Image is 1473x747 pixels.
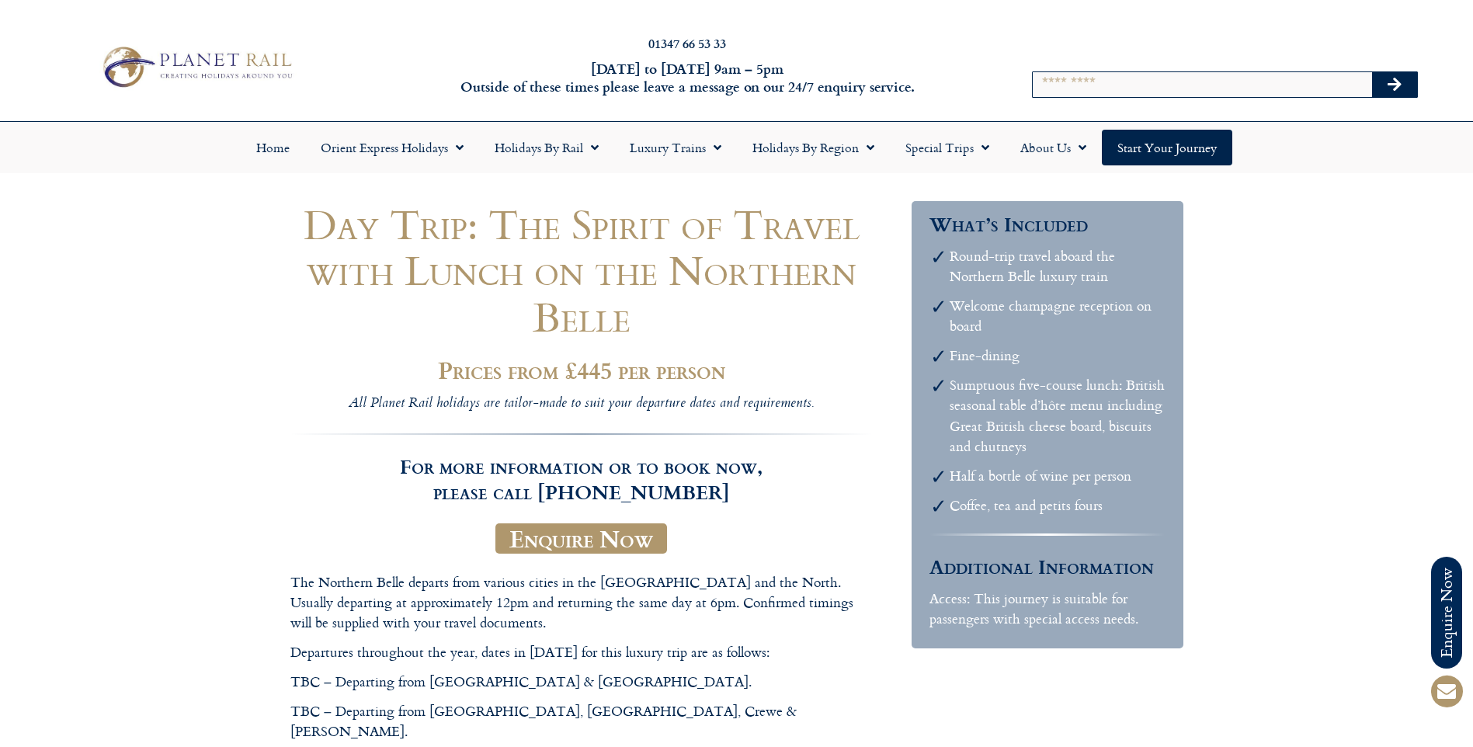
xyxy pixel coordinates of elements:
[495,523,667,554] a: Enquire Now
[950,466,1165,486] li: Half a bottle of wine per person
[950,346,1165,366] li: Fine-dining
[479,130,614,165] a: Holidays by Rail
[614,130,737,165] a: Luxury Trains
[290,201,873,339] h1: Day Trip: The Spirit of Travel with Lunch on the Northern Belle
[648,34,726,52] a: 01347 66 53 33
[1005,130,1102,165] a: About Us
[349,393,814,415] i: All Planet Rail holidays are tailor-made to suit your departure dates and requirements.
[290,672,873,692] p: TBC – Departing from [GEOGRAPHIC_DATA] & [GEOGRAPHIC_DATA].
[950,495,1165,516] li: Coffee, tea and petits fours
[290,572,873,634] p: The Northern Belle departs from various cities in the [GEOGRAPHIC_DATA] and the North. Usually de...
[950,246,1165,287] li: Round-trip travel aboard the Northern Belle luxury train
[890,130,1005,165] a: Special Trips
[397,60,978,96] h6: [DATE] to [DATE] 9am – 5pm Outside of these times please leave a message on our 24/7 enquiry serv...
[1372,72,1417,97] button: Search
[95,42,297,92] img: Planet Rail Train Holidays Logo
[305,130,479,165] a: Orient Express Holidays
[290,357,873,384] h2: Prices from £445 per person
[950,375,1165,457] li: Sumptuous five-course lunch: British seasonal table d’hôte menu including Great British cheese bo...
[290,433,873,505] h3: For more information or to book now, please call [PHONE_NUMBER]
[929,211,1165,237] h3: What’s Included
[929,589,1165,630] p: Access: This journey is suitable for passengers with special access needs.
[950,296,1165,337] li: Welcome champagne reception on board
[241,130,305,165] a: Home
[290,642,873,662] p: Departures throughout the year, dates in [DATE] for this luxury trip are as follows:
[929,554,1165,579] h3: Additional Information
[8,130,1465,165] nav: Menu
[737,130,890,165] a: Holidays by Region
[290,701,873,742] p: TBC – Departing from [GEOGRAPHIC_DATA], [GEOGRAPHIC_DATA], Crewe & [PERSON_NAME].
[1102,130,1232,165] a: Start your Journey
